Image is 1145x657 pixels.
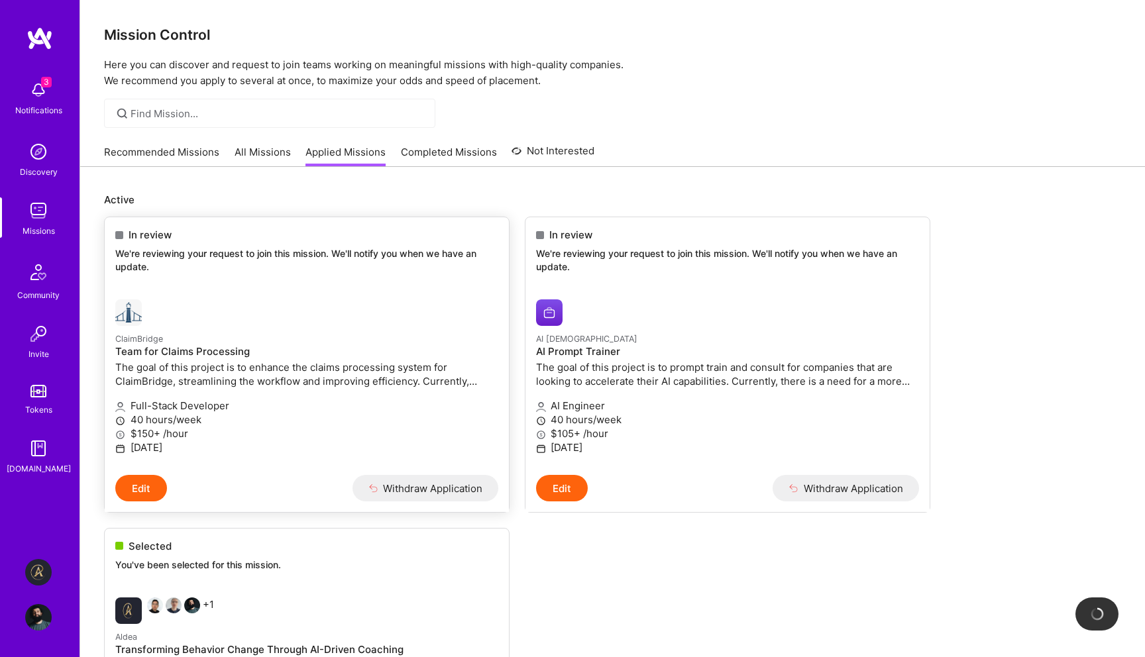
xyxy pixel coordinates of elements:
p: We're reviewing your request to join this mission. We'll notify you when we have an update. [536,247,919,273]
p: $150+ /hour [115,427,498,440]
i: icon MoneyGray [115,430,125,440]
p: 40 hours/week [536,413,919,427]
p: [DATE] [115,440,498,454]
a: Aldea: Transforming Behavior Change Through AI-Driven Coaching [22,559,55,585]
i: icon Clock [115,416,125,426]
img: Community [23,256,54,288]
p: The goal of this project is to prompt train and consult for companies that are looking to acceler... [536,360,919,388]
img: guide book [25,435,52,462]
div: Community [17,288,60,302]
p: We're reviewing your request to join this mission. We'll notify you when we have an update. [115,247,498,273]
i: icon Clock [536,416,546,426]
img: ClaimBridge company logo [115,299,142,326]
div: [DOMAIN_NAME] [7,462,71,476]
h4: Team for Claims Processing [115,346,498,358]
i: icon Calendar [536,444,546,454]
img: AI Prophets company logo [536,299,563,326]
a: ClaimBridge company logoClaimBridgeTeam for Claims ProcessingThe goal of this project is to enhan... [105,289,509,475]
p: Full-Stack Developer [115,399,498,413]
div: Tokens [25,403,52,417]
p: Active [104,193,1121,207]
button: Edit [536,475,588,501]
p: AI Engineer [536,399,919,413]
img: logo [27,26,53,50]
button: Withdraw Application [773,475,919,501]
i: icon Applicant [115,402,125,412]
h3: Mission Control [104,26,1121,43]
a: AI Prophets company logoAI [DEMOGRAPHIC_DATA]AI Prompt TrainerThe goal of this project is to prom... [525,289,930,475]
img: Aldea: Transforming Behavior Change Through AI-Driven Coaching [25,559,52,585]
a: Completed Missions [401,145,497,167]
img: loading [1087,605,1106,623]
img: discovery [25,138,52,165]
p: 40 hours/week [115,413,498,427]
p: $105+ /hour [536,427,919,440]
p: [DATE] [536,440,919,454]
i: icon MoneyGray [536,430,546,440]
img: bell [25,77,52,103]
div: Notifications [15,103,62,117]
p: The goal of this project is to enhance the claims processing system for ClaimBridge, streamlining... [115,360,498,388]
div: Missions [23,224,55,238]
a: User Avatar [22,604,55,631]
i: icon Calendar [115,444,125,454]
i: icon Applicant [536,402,546,412]
div: Invite [28,347,49,361]
span: In review [129,228,172,242]
img: Invite [25,321,52,347]
img: User Avatar [25,604,52,631]
small: AI [DEMOGRAPHIC_DATA] [536,334,637,344]
p: Here you can discover and request to join teams working on meaningful missions with high-quality ... [104,57,1121,89]
button: Withdraw Application [353,475,499,501]
div: Discovery [20,165,58,179]
a: Applied Missions [305,145,386,167]
h4: AI Prompt Trainer [536,346,919,358]
span: 3 [41,77,52,87]
img: tokens [30,385,46,397]
span: In review [549,228,592,242]
img: teamwork [25,197,52,224]
button: Edit [115,475,167,501]
i: icon SearchGrey [115,106,130,121]
a: All Missions [235,145,291,167]
a: Not Interested [512,143,594,167]
input: Find Mission... [131,107,425,121]
small: ClaimBridge [115,334,163,344]
a: Recommended Missions [104,145,219,167]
